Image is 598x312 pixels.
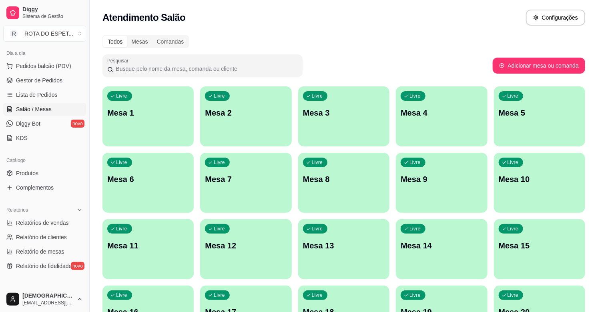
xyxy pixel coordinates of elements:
p: Livre [312,226,323,232]
span: Relatório de clientes [16,233,67,241]
button: LivreMesa 13 [298,219,389,279]
a: KDS [3,132,86,144]
span: Complementos [16,184,54,192]
a: Relatório de fidelidadenovo [3,260,86,272]
p: Livre [409,292,421,298]
p: Mesa 15 [499,240,580,251]
a: Complementos [3,181,86,194]
a: Produtos [3,167,86,180]
p: Livre [312,292,323,298]
span: [EMAIL_ADDRESS][DOMAIN_NAME] [22,300,73,306]
p: Mesa 12 [205,240,287,251]
p: Livre [116,159,127,166]
a: Lista de Pedidos [3,88,86,101]
span: R [10,30,18,38]
div: Todos [103,36,127,47]
button: LivreMesa 4 [396,86,487,146]
button: LivreMesa 12 [200,219,291,279]
span: Relatórios [6,207,28,213]
p: Livre [508,226,519,232]
span: Lista de Pedidos [16,91,58,99]
button: LivreMesa 1 [102,86,194,146]
a: DiggySistema de Gestão [3,3,86,22]
p: Livre [116,226,127,232]
a: Relatório de mesas [3,245,86,258]
p: Livre [214,93,225,99]
a: Salão / Mesas [3,103,86,116]
span: Relatório de mesas [16,248,64,256]
label: Pesquisar [107,57,131,64]
a: Gestor de Pedidos [3,74,86,87]
span: [DEMOGRAPHIC_DATA] [22,292,73,300]
p: Livre [409,226,421,232]
span: Pedidos balcão (PDV) [16,62,71,70]
p: Livre [116,93,127,99]
p: Mesa 2 [205,107,287,118]
p: Mesa 5 [499,107,580,118]
p: Mesa 10 [499,174,580,185]
div: Comandas [153,36,189,47]
span: KDS [16,134,28,142]
div: Dia a dia [3,47,86,60]
button: LivreMesa 14 [396,219,487,279]
button: LivreMesa 2 [200,86,291,146]
p: Mesa 6 [107,174,189,185]
button: LivreMesa 5 [494,86,585,146]
button: LivreMesa 3 [298,86,389,146]
button: [DEMOGRAPHIC_DATA][EMAIL_ADDRESS][DOMAIN_NAME] [3,290,86,309]
button: LivreMesa 8 [298,153,389,213]
button: Adicionar mesa ou comanda [493,58,585,74]
span: Relatórios de vendas [16,219,69,227]
a: Diggy Botnovo [3,117,86,130]
p: Livre [508,159,519,166]
p: Mesa 11 [107,240,189,251]
p: Livre [409,93,421,99]
a: Relatório de clientes [3,231,86,244]
p: Livre [214,292,225,298]
p: Mesa 3 [303,107,385,118]
div: Gerenciar [3,282,86,295]
p: Livre [508,93,519,99]
button: LivreMesa 6 [102,153,194,213]
p: Mesa 8 [303,174,385,185]
button: Configurações [526,10,585,26]
button: LivreMesa 9 [396,153,487,213]
span: Diggy [22,6,83,13]
span: Gestor de Pedidos [16,76,62,84]
p: Livre [508,292,519,298]
input: Pesquisar [113,65,298,73]
p: Mesa 9 [401,174,482,185]
p: Mesa 1 [107,107,189,118]
button: Pedidos balcão (PDV) [3,60,86,72]
p: Livre [312,93,323,99]
p: Mesa 13 [303,240,385,251]
span: Salão / Mesas [16,105,52,113]
h2: Atendimento Salão [102,11,185,24]
button: LivreMesa 15 [494,219,585,279]
button: LivreMesa 11 [102,219,194,279]
div: Catálogo [3,154,86,167]
div: Mesas [127,36,152,47]
button: LivreMesa 7 [200,153,291,213]
a: Relatórios de vendas [3,216,86,229]
p: Livre [312,159,323,166]
span: Diggy Bot [16,120,40,128]
p: Livre [409,159,421,166]
p: Livre [116,292,127,298]
div: ROTA DO ESPET ... [24,30,73,38]
span: Sistema de Gestão [22,13,83,20]
button: Select a team [3,26,86,42]
span: Produtos [16,169,38,177]
p: Livre [214,159,225,166]
p: Mesa 4 [401,107,482,118]
p: Livre [214,226,225,232]
p: Mesa 7 [205,174,287,185]
button: LivreMesa 10 [494,153,585,213]
span: Relatório de fidelidade [16,262,72,270]
p: Mesa 14 [401,240,482,251]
